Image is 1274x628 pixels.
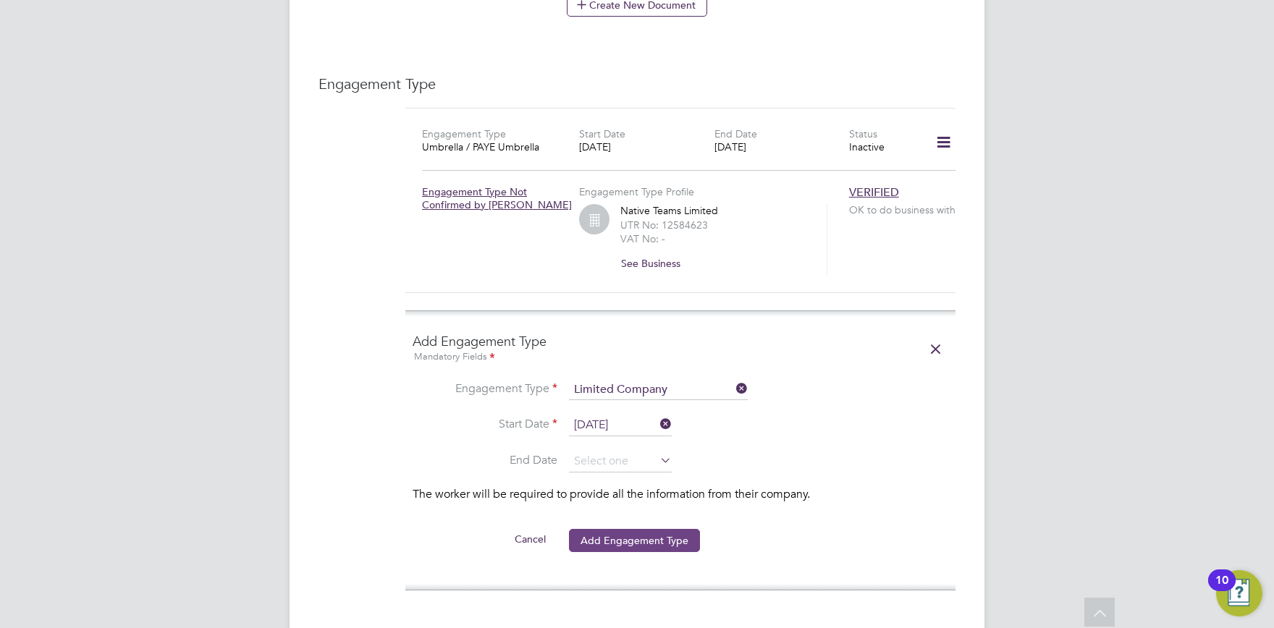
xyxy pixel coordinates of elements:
[422,185,572,211] span: Engagement Type Not Confirmed by [PERSON_NAME]
[620,232,665,245] label: VAT No: -
[413,417,557,432] label: Start Date
[579,185,694,198] label: Engagement Type Profile
[569,380,748,400] input: Select one
[620,204,809,275] div: Native Teams Limited
[849,127,877,140] label: Status
[413,487,948,502] p: The worker will be required to provide all the information from their company.
[1216,570,1262,616] button: Open Resource Center, 10 new notifications
[620,252,692,275] button: See Business
[1215,580,1228,599] div: 10
[849,203,961,216] span: OK to do business with
[569,415,672,436] input: Select one
[849,185,899,200] span: VERIFIED
[413,333,948,365] h4: Add Engagement Type
[413,381,557,396] label: Engagement Type
[503,527,557,551] button: Cancel
[620,218,708,232] label: UTR No: 12584623
[413,349,948,365] div: Mandatory Fields
[714,140,849,153] div: [DATE]
[579,127,625,140] label: Start Date
[569,529,700,552] button: Add Engagement Type
[714,127,757,140] label: End Date
[413,453,557,468] label: End Date
[569,451,672,472] input: Select one
[422,140,557,153] div: Umbrella / PAYE Umbrella
[849,140,916,153] div: Inactive
[422,127,506,140] label: Engagement Type
[579,140,714,153] div: [DATE]
[318,75,955,93] h3: Engagement Type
